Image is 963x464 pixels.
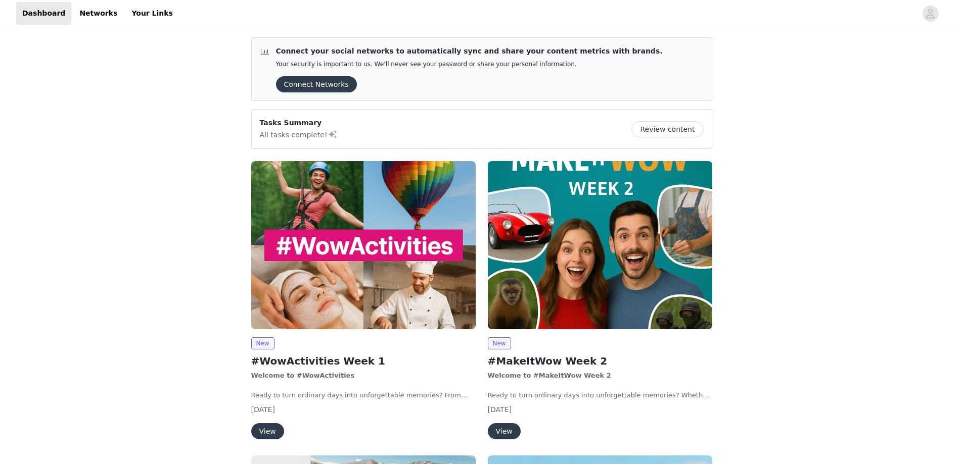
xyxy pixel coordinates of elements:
strong: Welcome to #MakeItWow Week 2 [488,372,611,379]
p: All tasks complete! [260,128,338,140]
a: Networks [73,2,123,25]
span: New [251,337,274,349]
h2: #WowActivities Week 1 [251,353,476,369]
a: Your Links [125,2,179,25]
a: View [488,428,521,435]
p: Tasks Summary [260,118,338,128]
span: [DATE] [488,405,512,414]
p: Your security is important to us. We’ll never see your password or share your personal information. [276,61,663,68]
span: [DATE] [251,405,275,414]
button: Review content [631,121,703,137]
p: Ready to turn ordinary days into unforgettable memories? Whether you’re chasing thrills, enjoying... [488,390,712,400]
a: Dashboard [16,2,71,25]
div: avatar [926,6,935,22]
span: New [488,337,511,349]
a: View [251,428,284,435]
p: Connect your social networks to automatically sync and share your content metrics with brands. [276,46,663,57]
img: wowcher.co.uk [488,161,712,329]
button: Connect Networks [276,76,357,92]
strong: Welcome to #WowActivities [251,372,355,379]
h2: #MakeItWow Week 2 [488,353,712,369]
button: View [251,423,284,439]
button: View [488,423,521,439]
p: Ready to turn ordinary days into unforgettable memories? From heart-pumping adventures to relaxin... [251,390,476,400]
img: wowcher.co.uk [251,161,476,329]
